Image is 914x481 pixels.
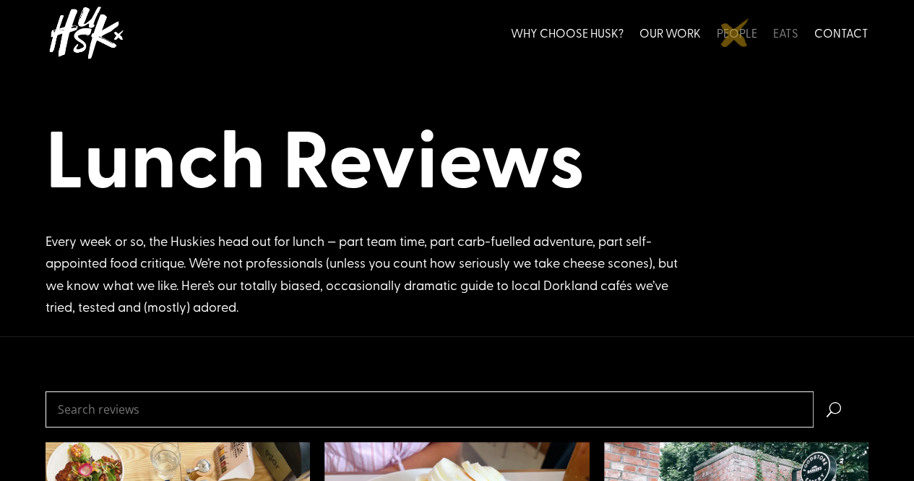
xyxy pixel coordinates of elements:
[814,391,868,427] span: U
[46,230,696,318] div: Every week or so, the Huskies head out for lunch — part team time, part carb-fuelled adventure, p...
[717,1,757,65] a: PEOPLE
[46,108,868,211] h1: Lunch Reviews
[814,1,868,65] a: CONTACT
[46,391,814,427] input: Search reviews
[46,1,125,65] img: Husk logo
[511,1,624,65] a: WHY CHOOSE HUSK?
[639,1,701,65] a: OUR WORK
[773,1,798,65] a: EATS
